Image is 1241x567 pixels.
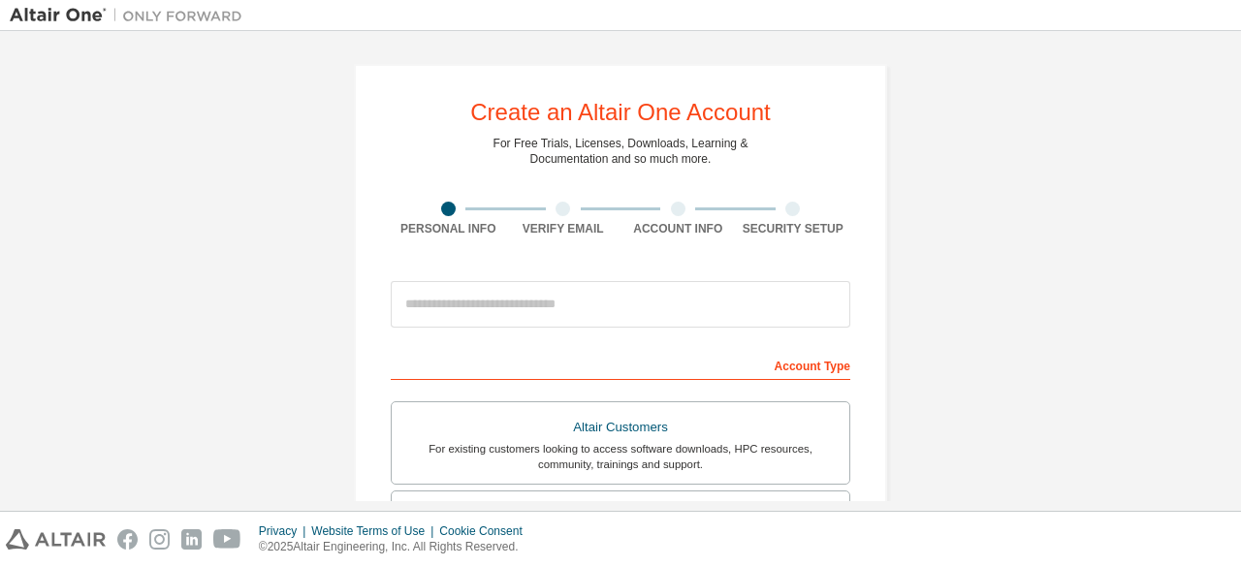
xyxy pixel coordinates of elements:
img: Altair One [10,6,252,25]
img: youtube.svg [213,529,241,550]
div: Account Info [620,221,736,236]
div: Verify Email [506,221,621,236]
div: Cookie Consent [439,523,533,539]
div: Account Type [391,349,850,380]
p: © 2025 Altair Engineering, Inc. All Rights Reserved. [259,539,534,555]
div: For existing customers looking to access software downloads, HPC resources, community, trainings ... [403,441,838,472]
div: For Free Trials, Licenses, Downloads, Learning & Documentation and so much more. [493,136,748,167]
div: Personal Info [391,221,506,236]
img: altair_logo.svg [6,529,106,550]
div: Privacy [259,523,311,539]
img: facebook.svg [117,529,138,550]
div: Create an Altair One Account [470,101,771,124]
img: instagram.svg [149,529,170,550]
div: Security Setup [736,221,851,236]
img: linkedin.svg [181,529,202,550]
div: Website Terms of Use [311,523,439,539]
div: Altair Customers [403,414,838,441]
